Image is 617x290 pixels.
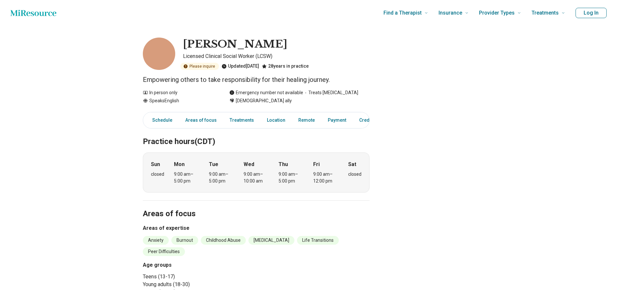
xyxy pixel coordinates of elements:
[143,273,254,281] li: Teens (13-17)
[183,52,370,60] p: Licensed Clinical Social Worker (LCSW)
[244,161,254,168] strong: Wed
[183,38,287,51] h1: [PERSON_NAME]
[143,236,169,245] li: Anxiety
[279,161,288,168] strong: Thu
[383,8,422,17] span: Find a Therapist
[10,6,56,19] a: Home page
[348,171,361,178] div: closed
[143,152,370,193] div: When does the program meet?
[248,236,294,245] li: [MEDICAL_DATA]
[439,8,462,17] span: Insurance
[262,63,309,70] div: 28 years in practice
[244,171,269,184] div: 9:00 am – 10:00 am
[479,8,515,17] span: Provider Types
[297,236,339,245] li: Life Transitions
[229,89,303,96] div: Emergency number not available
[313,161,320,168] strong: Fri
[324,114,350,127] a: Payment
[171,236,198,245] li: Burnout
[201,236,246,245] li: Childhood Abuse
[143,75,370,84] p: Empowering others to take responsibility for their healing journey.
[174,161,185,168] strong: Mon
[143,193,370,219] h2: Areas of focus
[355,114,388,127] a: Credentials
[143,281,254,288] li: Young adults (18-30)
[236,97,292,104] span: [DEMOGRAPHIC_DATA] ally
[143,38,175,70] img: Tina Bugg, Licensed Clinical Social Worker (LCSW)
[209,171,234,184] div: 9:00 am – 5:00 pm
[576,8,607,18] button: Log In
[263,114,289,127] a: Location
[143,261,254,269] h3: Age groups
[279,171,303,184] div: 9:00 am – 5:00 pm
[531,8,559,17] span: Treatments
[181,114,221,127] a: Areas of focus
[143,224,370,232] h3: Areas of expertise
[348,161,356,168] strong: Sat
[144,114,176,127] a: Schedule
[143,89,216,96] div: In person only
[294,114,319,127] a: Remote
[143,247,185,256] li: Peer Difficulties
[226,114,258,127] a: Treatments
[151,161,160,168] strong: Sun
[222,63,259,70] div: Updated [DATE]
[174,171,199,184] div: 9:00 am – 5:00 pm
[209,161,218,168] strong: Tue
[151,171,164,178] div: closed
[143,121,370,147] h2: Practice hours (CDT)
[180,63,219,70] div: Please inquire
[143,97,216,104] div: Speaks English
[313,171,338,184] div: 9:00 am – 12:00 pm
[303,89,358,96] span: Treats [MEDICAL_DATA]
